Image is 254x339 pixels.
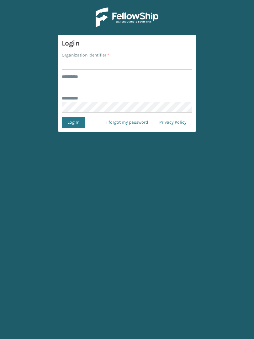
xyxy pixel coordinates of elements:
img: Logo [96,8,158,27]
button: Log In [62,117,85,128]
a: I forgot my password [101,117,154,128]
label: Organization Identifier [62,52,109,58]
a: Privacy Policy [154,117,192,128]
h3: Login [62,39,192,48]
